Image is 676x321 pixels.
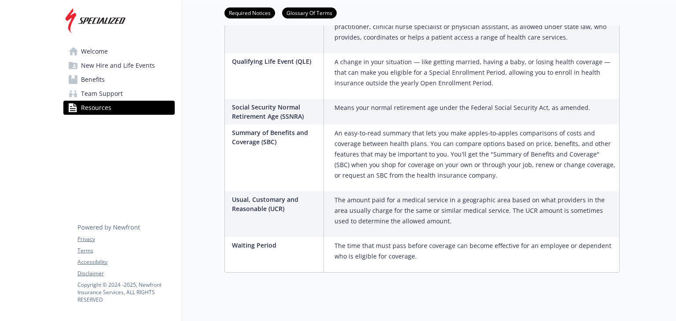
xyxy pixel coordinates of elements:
a: Disclaimer [77,270,174,277]
span: New Hire and Life Events [81,58,155,73]
p: A physician (M.D. – Medical Doctor or D.O. – Doctor of [MEDICAL_DATA] Medicine), nurse practition... [334,11,616,43]
span: Resources [81,101,111,115]
span: Benefits [81,73,105,87]
span: Welcome [81,44,108,58]
p: The time that must pass before coverage can become effective for an employee or dependent who is ... [334,241,616,262]
a: Welcome [63,44,175,58]
p: Copyright © 2024 - 2025 , Newfront Insurance Services, ALL RIGHTS RESERVED [77,281,174,303]
p: Social Security Normal Retirement Age (SSNRA) [232,102,320,121]
p: A change in your situation — like getting married, having a baby, or losing health coverage — tha... [334,57,616,88]
a: Privacy [77,235,174,243]
a: Accessibility [77,258,174,266]
a: Team Support [63,87,175,101]
a: New Hire and Life Events [63,58,175,73]
p: Usual, Customary and Reasonable (UCR) [232,195,320,213]
span: Team Support [81,87,123,101]
p: Waiting Period [232,241,320,250]
p: The amount paid for a medical service in a geographic area based on what providers in the area us... [334,195,616,226]
a: Glossary Of Terms [282,8,337,17]
p: Means your normal retirement age under the Federal Social Security Act, as amended. [334,102,590,113]
a: Benefits [63,73,175,87]
a: Required Notices [224,8,275,17]
a: Terms [77,247,174,255]
p: Summary of Benefits and Coverage (SBC) [232,128,320,146]
p: Qualifying Life Event (QLE) [232,57,320,66]
p: An easy-to-read summary that lets you make apples-to-apples comparisons of costs and coverage bet... [334,128,616,181]
a: Resources [63,101,175,115]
